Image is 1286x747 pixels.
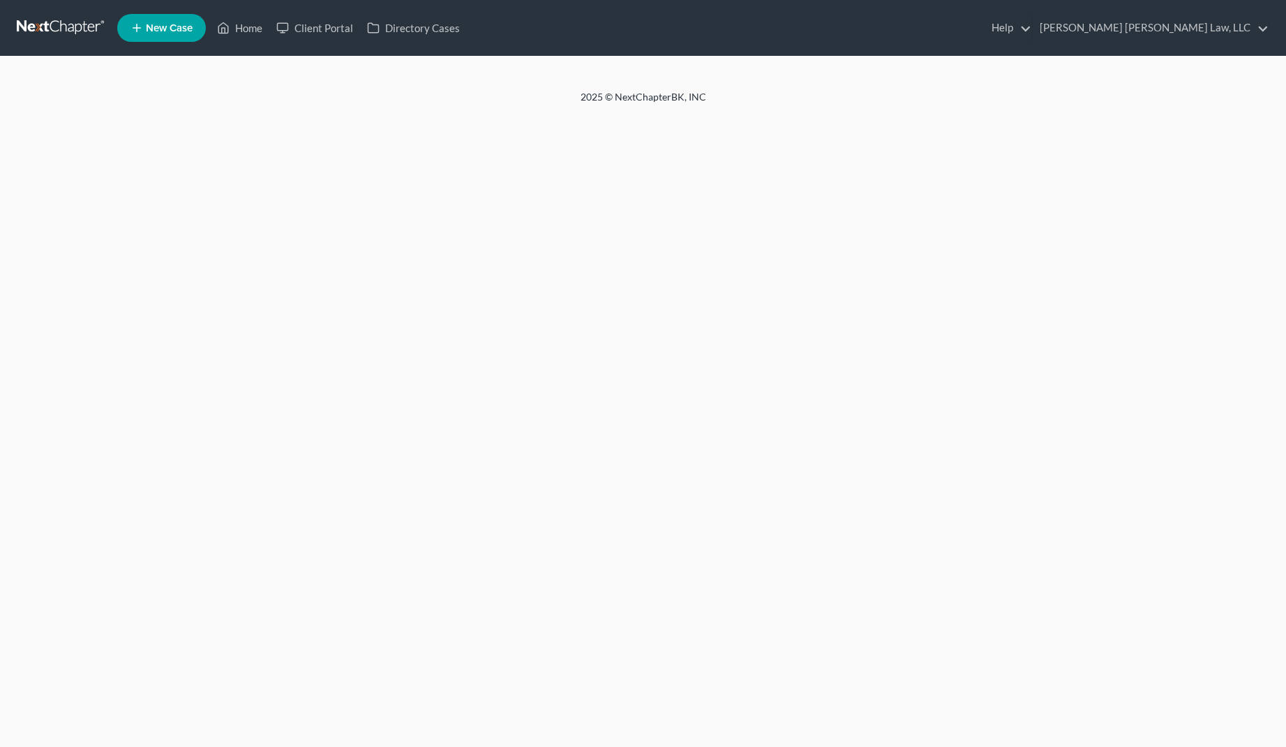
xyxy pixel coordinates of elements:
new-legal-case-button: New Case [117,14,206,42]
a: Home [210,15,269,40]
a: Directory Cases [360,15,467,40]
a: [PERSON_NAME] [PERSON_NAME] Law, LLC [1033,15,1269,40]
div: 2025 © NextChapterBK, INC [246,90,1041,115]
a: Client Portal [269,15,360,40]
a: Help [985,15,1031,40]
